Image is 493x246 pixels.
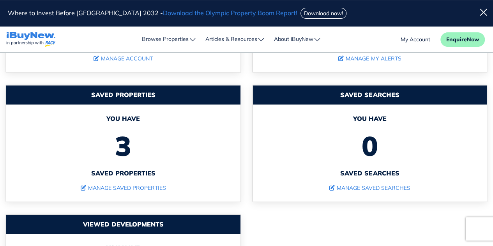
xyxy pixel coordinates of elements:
[81,184,166,191] a: Manage Saved Properties
[163,9,297,17] span: Download the Olympic Property Boom Report!
[440,32,485,47] button: EnquireNow
[253,85,487,104] div: Saved Searches
[6,85,240,104] div: Saved Properties
[6,30,56,49] a: navigations
[14,123,233,168] span: 3
[401,35,430,44] a: account
[6,32,56,47] img: logo
[338,55,401,62] a: Manage My Alerts
[467,36,479,43] span: Now
[261,168,479,178] span: Saved searches
[329,184,410,191] a: Manage Saved Searches
[14,114,233,123] span: You have
[8,9,299,17] span: Where to Invest Before [GEOGRAPHIC_DATA] 2032 -
[261,114,479,123] span: You have
[261,123,479,168] span: 0
[14,168,233,178] span: Saved properties
[94,55,153,62] a: Manage Account
[6,215,240,234] div: Viewed developments
[300,8,346,19] button: Download now!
